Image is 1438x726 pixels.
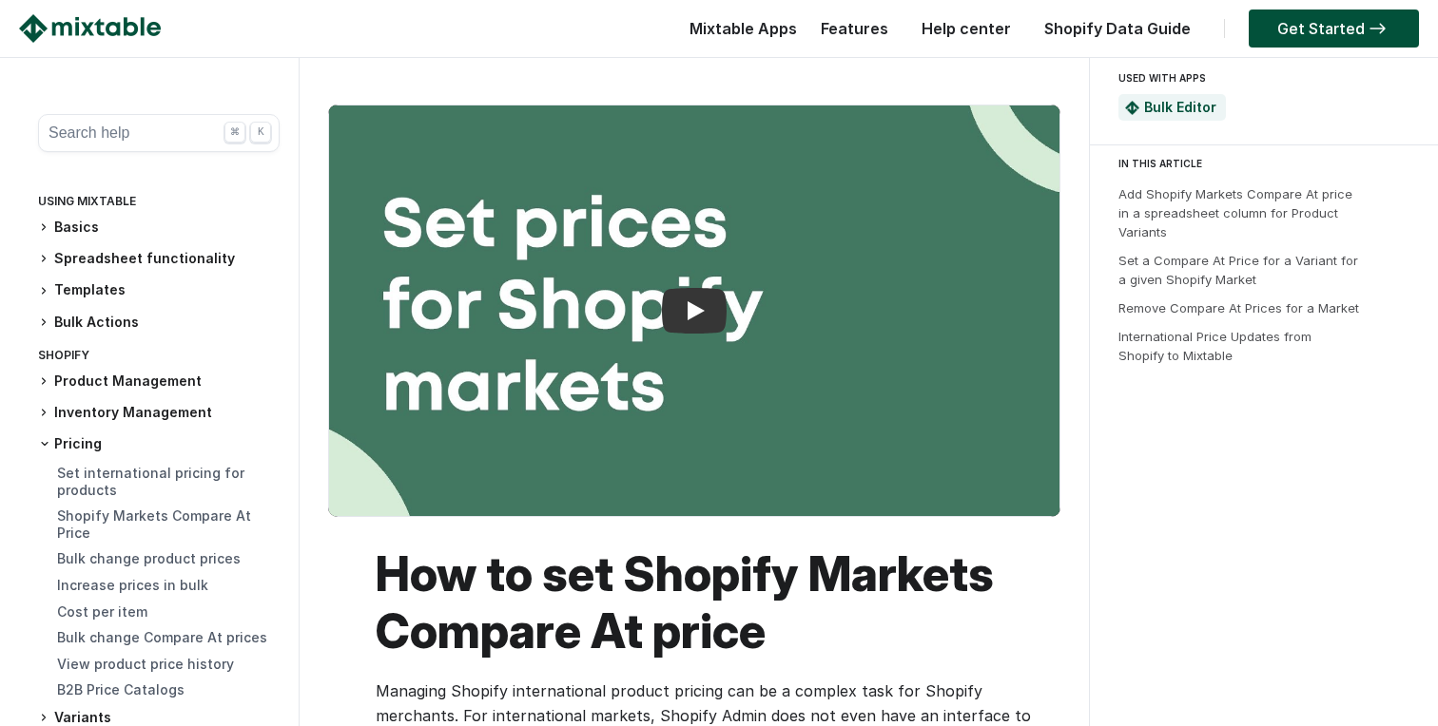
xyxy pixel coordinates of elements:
[38,434,280,453] h3: Pricing
[19,14,161,43] img: Mixtable logo
[1118,155,1421,172] div: IN THIS ARTICLE
[38,403,280,423] h3: Inventory Management
[38,280,280,300] h3: Templates
[57,507,251,541] a: Shopify Markets Compare At Price
[912,19,1020,38] a: Help center
[1144,99,1216,115] a: Bulk Editor
[1118,186,1352,239] a: Add Shopify Markets Compare At price in a spreadsheet column for Product Variants
[38,114,280,152] button: Search help ⌘ K
[680,14,797,52] div: Mixtable Apps
[1035,19,1200,38] a: Shopify Data Guide
[1249,10,1419,48] a: Get Started
[57,603,147,620] a: Cost per item
[250,122,271,143] div: K
[1118,300,1359,315] a: Remove Compare At Prices for a Market
[224,122,245,143] div: ⌘
[1118,67,1402,89] div: USED WITH APPS
[57,577,208,593] a: Increase prices in bulk
[1365,23,1390,34] img: arrow-right.svg
[811,19,898,38] a: Features
[38,313,280,333] h3: Bulk Actions
[57,681,185,697] a: B2B Price Catalogs
[57,465,244,498] a: Set international pricing for products
[38,249,280,269] h3: Spreadsheet functionality
[38,344,280,372] div: Shopify
[57,550,241,566] a: Bulk change product prices
[1118,329,1312,363] a: International Price Updates from Shopify to Mixtable
[38,218,280,238] h3: Basics
[57,629,267,645] a: Bulk change Compare At prices
[376,545,1032,659] h1: How to set Shopify Markets Compare At price
[38,190,280,218] div: Using Mixtable
[57,656,234,672] a: View product price history
[38,372,280,392] h3: Product Management
[1118,253,1358,287] a: Set a Compare At Price for a Variant for a given Shopify Market
[1125,101,1139,115] img: Mixtable Spreadsheet Bulk Editor App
